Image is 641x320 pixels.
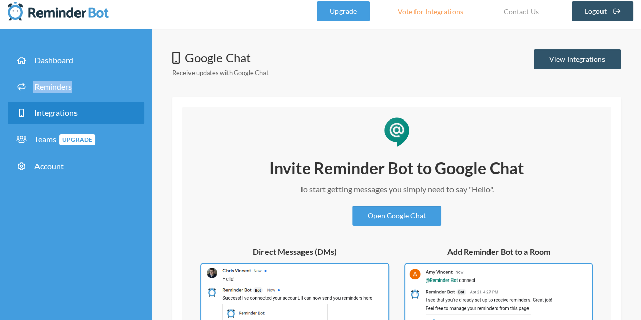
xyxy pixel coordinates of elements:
[572,1,634,21] a: Logout
[8,102,144,124] a: Integrations
[385,1,476,21] a: Vote for Integrations
[245,157,549,179] h2: Invite Reminder Bot to Google Chat
[491,1,551,21] a: Contact Us
[34,161,64,171] span: Account
[8,128,144,151] a: TeamsUpgrade
[172,49,269,66] h1: Google Chat
[245,183,549,195] p: To start getting messages you simply need to say "Hello".
[404,246,593,257] h5: Add Reminder Bot to a Room
[34,134,95,144] span: Teams
[8,155,144,177] a: Account
[317,1,370,21] a: Upgrade
[352,206,441,226] a: Open Google Chat
[34,55,73,65] span: Dashboard
[172,69,269,77] small: Receive updates with Google Chat
[8,75,144,98] a: Reminders
[534,49,621,69] a: View Integrations
[34,82,72,91] span: Reminders
[34,108,78,117] span: Integrations
[59,134,95,145] span: Upgrade
[8,49,144,71] a: Dashboard
[200,246,389,257] h5: Direct Messages (DMs)
[8,1,109,21] img: Reminder Bot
